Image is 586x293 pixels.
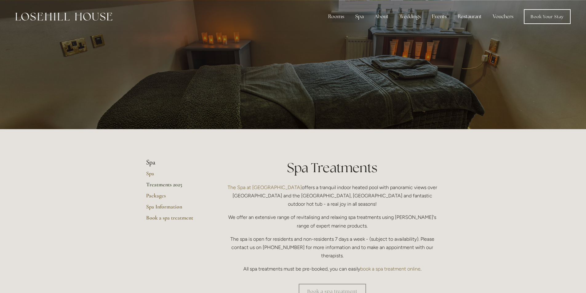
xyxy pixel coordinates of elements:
[350,10,369,23] div: Spa
[146,203,205,214] a: Spa Information
[225,265,440,273] p: All spa treatments must be pre-booked, you can easily .
[15,13,112,21] img: Losehill House
[225,183,440,208] p: offers a tranquil indoor heated pool with panoramic views over [GEOGRAPHIC_DATA] and the [GEOGRAP...
[225,213,440,230] p: We offer an extensive range of revitalising and relaxing spa treatments using [PERSON_NAME]'s ran...
[146,159,205,167] li: Spa
[323,10,349,23] div: Rooms
[488,10,518,23] a: Vouchers
[395,10,426,23] div: Weddings
[360,266,421,272] a: book a spa treatment online
[427,10,452,23] div: Events
[225,159,440,177] h1: Spa Treatments
[146,214,205,225] a: Book a spa treatment
[524,9,571,24] a: Book Your Stay
[146,170,205,181] a: Spa
[146,192,205,203] a: Packages
[453,10,487,23] div: Restaurant
[225,235,440,260] p: The spa is open for residents and non-residents 7 days a week - (subject to availability). Please...
[370,10,393,23] div: About
[146,181,205,192] a: Treatments 2025
[228,184,302,190] a: The Spa at [GEOGRAPHIC_DATA]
